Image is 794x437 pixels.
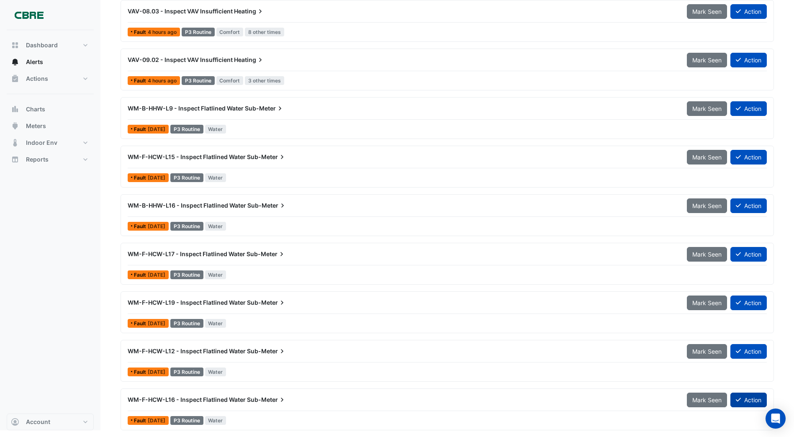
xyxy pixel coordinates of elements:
[182,28,215,36] div: P3 Routine
[134,370,148,375] span: Fault
[148,126,165,132] span: Sat 09-Aug-2025 15:15 AEST
[10,7,48,23] img: Company Logo
[687,101,727,116] button: Mark Seen
[148,29,177,35] span: Mon 11-Aug-2025 06:19 AEST
[148,272,165,278] span: Sat 09-Aug-2025 12:17 AEST
[730,150,767,165] button: Action
[11,105,19,113] app-icon: Charts
[26,139,57,147] span: Indoor Env
[128,8,233,15] span: VAV-08.03 - Inspect VAV Insufficient
[692,202,722,209] span: Mark Seen
[687,393,727,407] button: Mark Seen
[730,4,767,19] button: Action
[730,198,767,213] button: Action
[128,347,246,355] span: WM-F-HCW-L12 - Inspect Flatlined Water
[205,173,226,182] span: Water
[7,54,94,70] button: Alerts
[134,127,148,132] span: Fault
[692,396,722,404] span: Mark Seen
[687,247,727,262] button: Mark Seen
[692,251,722,258] span: Mark Seen
[247,201,287,210] span: Sub-Meter
[247,298,286,307] span: Sub-Meter
[687,198,727,213] button: Mark Seen
[730,101,767,116] button: Action
[128,105,244,112] span: WM-B-HHW-L9 - Inspect Flatlined Water
[692,57,722,64] span: Mark Seen
[134,272,148,278] span: Fault
[687,150,727,165] button: Mark Seen
[205,270,226,279] span: Water
[245,104,284,113] span: Sub-Meter
[205,368,226,376] span: Water
[7,101,94,118] button: Charts
[26,58,43,66] span: Alerts
[170,173,203,182] div: P3 Routine
[170,270,203,279] div: P3 Routine
[128,56,233,63] span: VAV-09.02 - Inspect VAV Insufficient
[692,154,722,161] span: Mark Seen
[128,396,246,403] span: WM-F-HCW-L16 - Inspect Flatlined Water
[128,153,246,160] span: WM-F-HCW-L15 - Inspect Flatlined Water
[11,139,19,147] app-icon: Indoor Env
[247,250,286,258] span: Sub-Meter
[205,319,226,328] span: Water
[730,393,767,407] button: Action
[245,76,284,85] span: 3 other times
[216,28,244,36] span: Comfort
[692,8,722,15] span: Mark Seen
[134,175,148,180] span: Fault
[7,134,94,151] button: Indoor Env
[692,299,722,306] span: Mark Seen
[7,151,94,168] button: Reports
[730,344,767,359] button: Action
[148,77,177,84] span: Mon 11-Aug-2025 06:16 AEST
[11,75,19,83] app-icon: Actions
[247,153,286,161] span: Sub-Meter
[11,58,19,66] app-icon: Alerts
[134,321,148,326] span: Fault
[766,409,786,429] div: Open Intercom Messenger
[234,7,265,15] span: Heating
[170,416,203,425] div: P3 Routine
[205,416,226,425] span: Water
[7,37,94,54] button: Dashboard
[216,76,244,85] span: Comfort
[128,250,245,257] span: WM-F-HCW-L17 - Inspect Flatlined Water
[730,247,767,262] button: Action
[687,4,727,19] button: Mark Seen
[182,76,215,85] div: P3 Routine
[730,53,767,67] button: Action
[128,299,246,306] span: WM-F-HCW-L19 - Inspect Flatlined Water
[7,414,94,430] button: Account
[7,70,94,87] button: Actions
[134,30,148,35] span: Fault
[7,118,94,134] button: Meters
[148,417,165,424] span: Sat 09-Aug-2025 11:03 AEST
[26,75,48,83] span: Actions
[26,122,46,130] span: Meters
[170,368,203,376] div: P3 Routine
[26,418,50,426] span: Account
[170,125,203,134] div: P3 Routine
[205,125,226,134] span: Water
[247,396,286,404] span: Sub-Meter
[247,347,286,355] span: Sub-Meter
[692,105,722,112] span: Mark Seen
[687,296,727,310] button: Mark Seen
[134,78,148,83] span: Fault
[692,348,722,355] span: Mark Seen
[205,222,226,231] span: Water
[148,369,165,375] span: Sat 09-Aug-2025 11:32 AEST
[11,41,19,49] app-icon: Dashboard
[148,320,165,326] span: Sat 09-Aug-2025 12:02 AEST
[148,175,165,181] span: Sat 09-Aug-2025 14:31 AEST
[128,202,246,209] span: WM-B-HHW-L16 - Inspect Flatlined Water
[134,418,148,423] span: Fault
[26,105,45,113] span: Charts
[11,155,19,164] app-icon: Reports
[234,56,265,64] span: Heating
[245,28,284,36] span: 8 other times
[26,155,49,164] span: Reports
[26,41,58,49] span: Dashboard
